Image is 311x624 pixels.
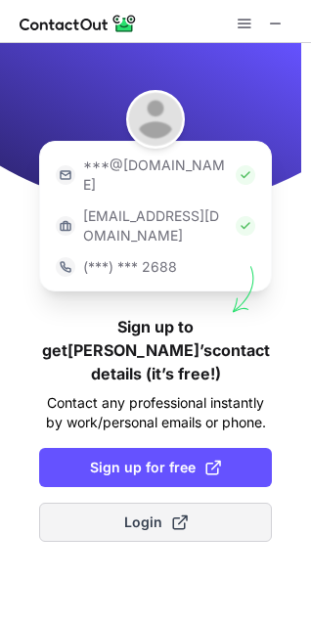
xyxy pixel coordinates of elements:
[39,503,272,542] button: Login
[236,165,255,185] img: Check Icon
[39,393,272,432] p: Contact any professional instantly by work/personal emails or phone.
[39,315,272,385] h1: Sign up to get [PERSON_NAME]’s contact details (it’s free!)
[90,458,221,477] span: Sign up for free
[56,165,75,185] img: https://contactout.com/extension/app/static/media/login-email-icon.f64bce713bb5cd1896fef81aa7b14a...
[83,156,228,195] p: ***@[DOMAIN_NAME]
[83,206,228,245] p: [EMAIL_ADDRESS][DOMAIN_NAME]
[20,12,137,35] img: ContactOut v5.3.10
[39,448,272,487] button: Sign up for free
[124,513,188,532] span: Login
[56,257,75,277] img: https://contactout.com/extension/app/static/media/login-phone-icon.bacfcb865e29de816d437549d7f4cb...
[126,90,185,149] img: Marlene Ferro
[56,216,75,236] img: https://contactout.com/extension/app/static/media/login-work-icon.638a5007170bc45168077fde17b29a1...
[236,216,255,236] img: Check Icon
